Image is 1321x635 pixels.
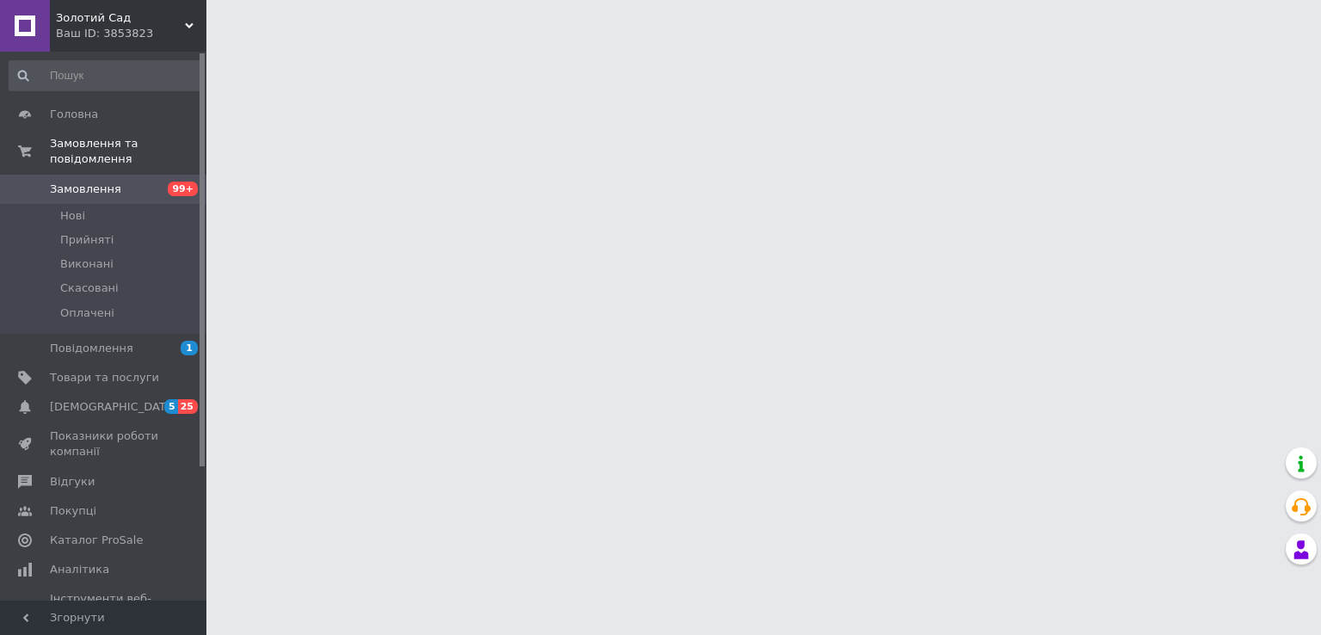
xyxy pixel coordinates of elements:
span: Оплачені [60,305,114,321]
span: Головна [50,107,98,122]
span: Виконані [60,256,114,272]
div: Ваш ID: 3853823 [56,26,206,41]
span: Прийняті [60,232,114,248]
span: 25 [178,399,198,414]
span: Золотий Сад [56,10,185,26]
span: [DEMOGRAPHIC_DATA] [50,399,177,415]
span: 99+ [168,182,198,196]
span: Показники роботи компанії [50,428,159,459]
span: Каталог ProSale [50,533,143,548]
span: Замовлення та повідомлення [50,136,206,167]
span: Товари та послуги [50,370,159,385]
span: 5 [164,399,178,414]
span: Нові [60,208,85,224]
span: Скасовані [60,281,119,296]
span: Замовлення [50,182,121,197]
span: Повідомлення [50,341,133,356]
span: 1 [181,341,198,355]
span: Аналітика [50,562,109,577]
span: Відгуки [50,474,95,490]
span: Інструменти веб-майстра та SEO [50,591,159,622]
span: Покупці [50,503,96,519]
input: Пошук [9,60,203,91]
